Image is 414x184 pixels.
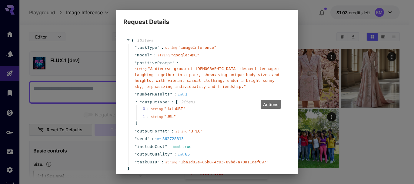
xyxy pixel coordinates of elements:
span: " [147,136,150,141]
div: 85 [178,151,190,157]
span: : [154,52,156,58]
span: numberResults [137,91,170,97]
span: " URL " [164,114,176,119]
span: " [170,92,172,96]
span: " [135,53,137,57]
span: : [161,45,164,51]
span: 1 [143,114,151,120]
span: string [151,115,163,119]
span: " A diverse group of [DEMOGRAPHIC_DATA] descent teenagers laughing together in a park, showcasing... [135,66,281,89]
span: outputType [142,100,167,104]
span: " [167,129,170,133]
span: " [172,61,175,65]
div: Actions [261,100,281,109]
div: : [147,114,149,120]
span: model [137,52,150,58]
span: 10 item s [137,38,154,43]
span: { [132,38,134,44]
span: " [157,160,160,164]
span: 2 item s [181,100,195,104]
span: " [140,100,142,104]
div: : [147,106,149,112]
span: string [165,46,177,50]
span: bool [173,145,181,149]
div: 1 [178,91,188,97]
span: " [165,144,167,149]
span: " [157,45,160,50]
span: string [175,129,187,133]
span: } [126,166,130,172]
span: : [174,91,176,97]
span: outputQuality [137,151,170,157]
div: 862728313 [155,136,184,142]
span: taskType [137,45,157,51]
span: " [168,100,170,104]
span: " 1ba1d82e-85b8-4c93-89bd-a70a11def097 " [179,160,269,164]
span: int [178,152,184,156]
span: [ [175,99,178,105]
span: : [174,151,176,157]
span: : [172,128,174,134]
span: " [135,160,137,164]
span: : [172,99,174,105]
span: " imageInference " [179,45,216,50]
span: int [155,137,161,141]
span: positivePrompt [137,60,172,66]
span: " [135,92,137,96]
span: string [135,67,147,71]
span: " [135,61,137,65]
span: string [158,53,170,57]
span: : [176,60,179,66]
span: : [169,144,171,150]
span: " JPEG " [189,129,203,133]
span: ] [135,120,138,126]
span: string [151,107,163,111]
span: " google:4@1 " [171,53,199,57]
span: " [135,45,137,50]
span: " dataURI " [164,106,185,111]
span: " [135,136,137,141]
span: " [150,53,152,57]
span: : [161,159,164,165]
span: int [178,92,184,96]
span: includeCost [137,144,165,150]
span: 0 [143,106,151,112]
span: string [165,160,177,164]
div: true [173,144,192,150]
span: : [151,136,154,142]
span: " [135,152,137,156]
span: " [135,144,137,149]
span: outputFormat [137,128,167,134]
span: seed [137,136,147,142]
span: " [135,129,137,133]
h2: Request Details [116,10,298,27]
span: " [170,152,172,156]
span: taskUUID [137,159,157,165]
